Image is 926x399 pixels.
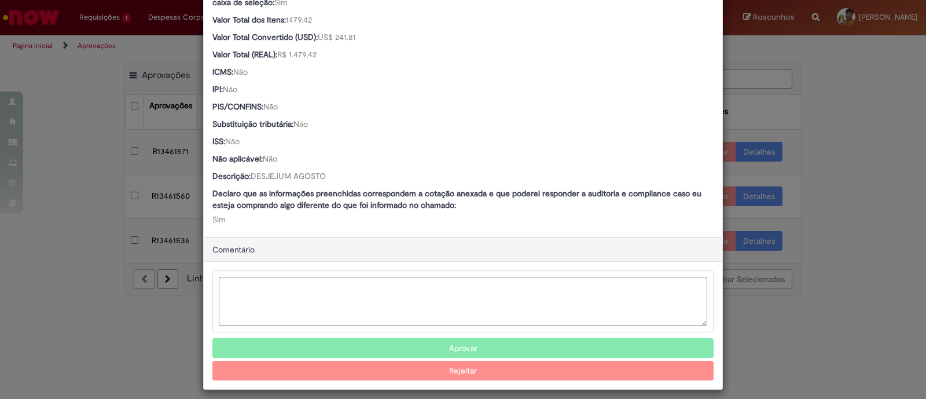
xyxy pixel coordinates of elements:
button: Rejeitar [212,361,714,380]
span: 1479.42 [286,14,312,25]
b: Declaro que as informações preenchidas correspondem a cotação anexada e que poderei responder a a... [212,188,701,210]
b: Valor Total (REAL): [212,49,277,60]
b: IPI: [212,84,223,94]
span: R$ 1.479,42 [277,49,317,60]
span: Não [233,67,248,77]
b: Substituição tributária: [212,119,293,129]
b: Não aplicável: [212,153,263,164]
span: Não [263,101,278,112]
b: ISS: [212,136,225,147]
span: Não [263,153,277,164]
span: Não [225,136,240,147]
b: Valor Total dos Itens: [212,14,286,25]
b: PIS/CONFINS: [212,101,263,112]
b: ICMS: [212,67,233,77]
span: Comentário [212,244,255,255]
span: Não [223,84,237,94]
b: Valor Total Convertido (USD): [212,32,318,42]
span: Não [293,119,308,129]
span: Sim [212,214,226,225]
span: DESJEJUM AGOSTO [251,171,326,181]
b: Descrição: [212,171,251,181]
button: Aprovar [212,338,714,358]
span: US$ 241.81 [318,32,356,42]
